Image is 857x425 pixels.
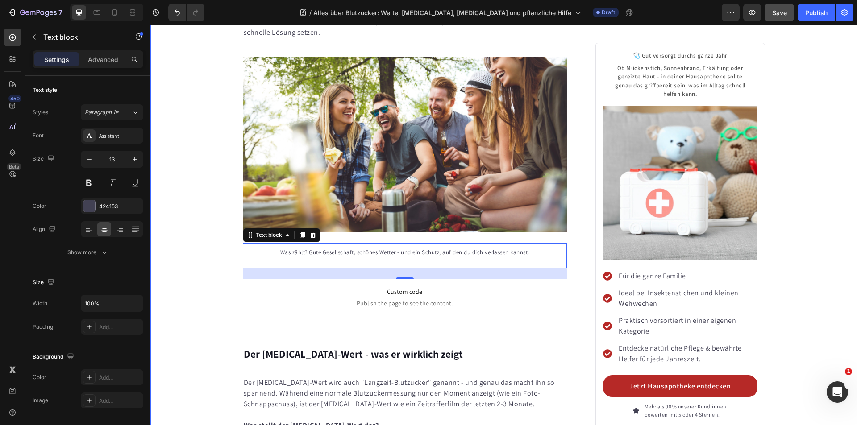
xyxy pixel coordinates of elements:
[168,4,204,21] div: Undo/Redo
[313,8,571,17] span: Alles über Blutzucker: Werte, [MEDICAL_DATA], [MEDICAL_DATA] und pflanzliche Hilfe
[33,396,48,404] div: Image
[33,323,53,331] div: Padding
[468,290,605,312] p: Praktisch vorsortiert in einer eigenen Kategorie
[8,95,21,102] div: 450
[4,4,67,21] button: 7
[33,86,57,94] div: Text style
[765,4,794,21] button: Save
[33,373,46,381] div: Color
[93,396,229,405] strong: Was stellt der [MEDICAL_DATA]-Wert dar?
[33,351,76,363] div: Background
[772,9,787,17] span: Save
[99,132,141,140] div: Assistant
[805,8,828,17] div: Publish
[58,7,62,18] p: 7
[150,25,857,425] iframe: Design area
[43,32,119,42] p: Text block
[479,356,580,367] p: Jetzt Hausapotheke entdecken
[85,108,119,116] span: Paragraph 1*
[7,163,21,170] div: Beta
[99,202,141,210] div: 424153
[453,26,606,35] p: 🩺 Gut versorgt durchs ganze Jahr
[33,223,58,235] div: Align
[67,248,109,257] div: Show more
[99,397,141,405] div: Add...
[81,104,143,120] button: Paragraph 1*
[99,374,141,382] div: Add...
[468,246,605,256] p: Für die ganze Familie
[33,244,143,260] button: Show more
[798,4,835,21] button: Publish
[453,81,607,235] img: gempages_490488659636650865-a08553ae-cb88-4f1f-8598-28d7319e7073.webp
[99,323,141,331] div: Add...
[827,381,848,403] iframe: Intercom live chat
[88,55,118,64] p: Advanced
[33,132,44,140] div: Font
[81,295,143,311] input: Auto
[44,55,69,64] p: Settings
[33,299,47,307] div: Width
[845,368,852,375] span: 1
[33,153,56,165] div: Size
[453,351,607,372] a: Jetzt Hausapotheke entdecken
[494,378,576,394] p: Mehr als 90 % unserer Kund:innen bewerten mit 5 oder 4 Sternen.
[309,8,312,17] span: /
[468,318,605,339] p: Entdecke natürliche Pflege & bewährte Helfer für jede Jahreszeit.
[602,8,615,17] span: Draft
[33,108,48,116] div: Styles
[33,276,56,289] div: Size
[468,263,605,284] p: Ideal bei Insektenstichen und kleinen Wehwechen
[461,39,599,74] p: Ob Mückenstich, Sonnenbrand, Erkältung oder gereizte Haut - in deiner Hausapotheke sollte genau d...
[33,202,46,210] div: Color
